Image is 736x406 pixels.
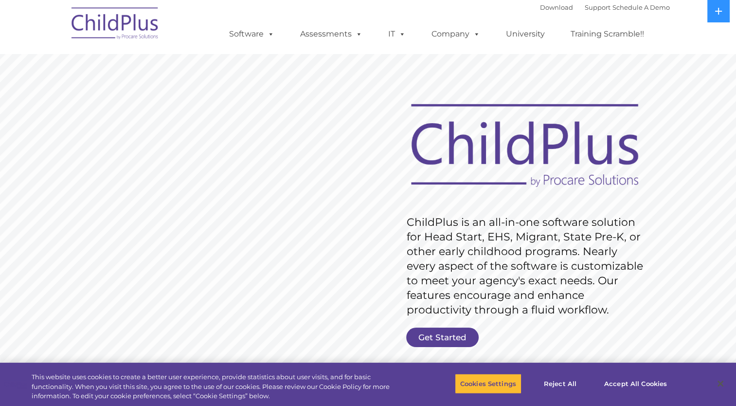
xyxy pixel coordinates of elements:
button: Cookies Settings [455,373,521,394]
button: Close [710,373,731,394]
rs-layer: ChildPlus is an all-in-one software solution for Head Start, EHS, Migrant, State Pre-K, or other ... [407,215,648,317]
a: Company [422,24,490,44]
button: Accept All Cookies [599,373,672,394]
a: IT [378,24,415,44]
a: Schedule A Demo [612,3,670,11]
a: Software [219,24,284,44]
a: Get Started [406,328,479,347]
font: | [540,3,670,11]
a: Training Scramble!! [561,24,654,44]
a: University [496,24,555,44]
img: ChildPlus by Procare Solutions [67,0,164,49]
a: Download [540,3,573,11]
a: Support [585,3,610,11]
div: This website uses cookies to create a better user experience, provide statistics about user visit... [32,372,405,401]
button: Reject All [530,373,591,394]
a: Assessments [290,24,372,44]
